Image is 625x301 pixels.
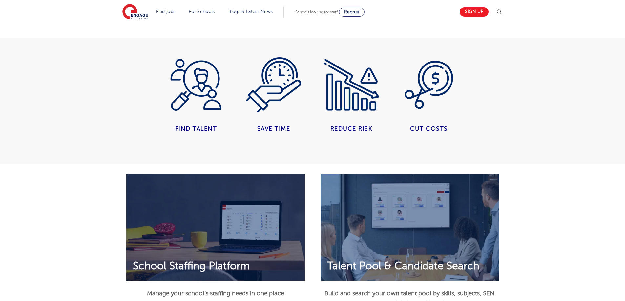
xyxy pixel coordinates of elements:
a: Find jobs [156,9,176,14]
img: Engage Education [122,4,148,20]
span: Recruit [344,9,359,14]
img: Talent Pool & Candidate Search [321,174,499,281]
a: Blogs & Latest News [228,9,273,14]
span: School Staffing Platform [126,260,256,272]
a: Sign up [460,7,489,17]
span: Schools looking for staff [295,10,338,14]
a: For Schools [189,9,215,14]
span: FIND TALENT [175,125,217,132]
span: REDUCE RISK [330,125,373,132]
span: Save Time [257,125,290,132]
a: Recruit [339,8,365,17]
span: Talent Pool & Candidate Search [321,260,486,272]
span: CUT COSTS [410,125,448,132]
img: School Staffing Platform [126,174,305,281]
strong: Manage your school’s staffing needs in one place [147,290,284,297]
